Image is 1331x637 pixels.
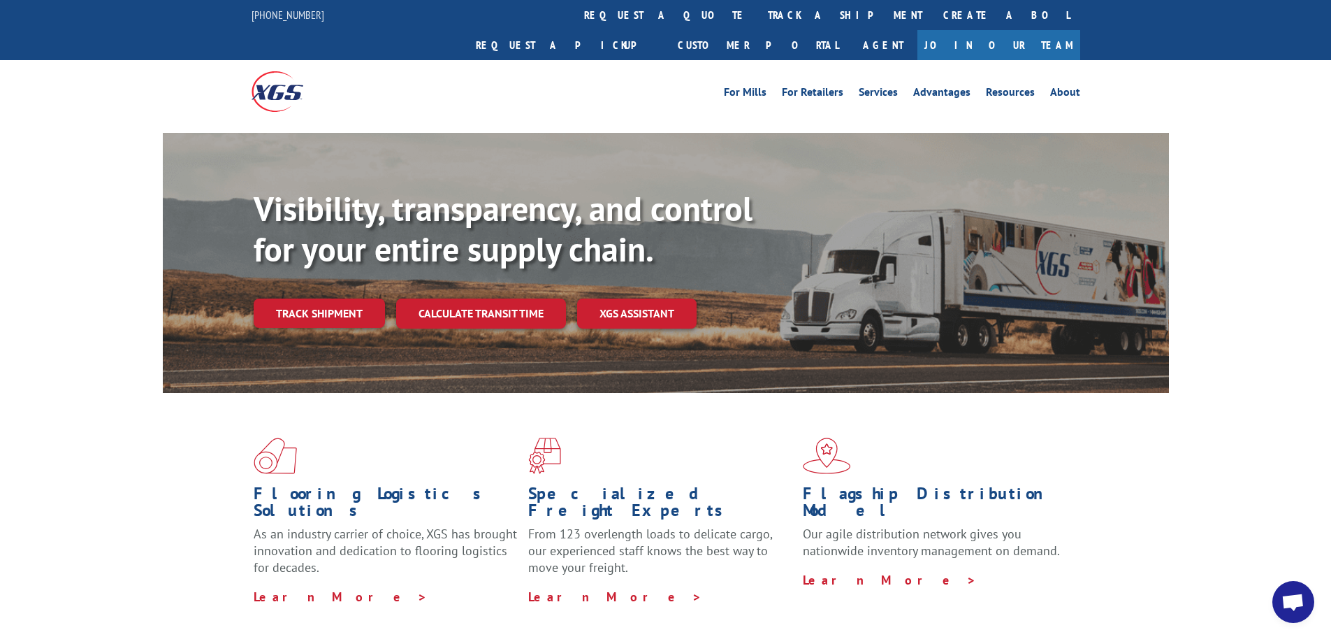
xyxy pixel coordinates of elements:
img: xgs-icon-total-supply-chain-intelligence-red [254,438,297,474]
a: Customer Portal [667,30,849,60]
h1: Specialized Freight Experts [528,485,792,526]
a: Join Our Team [917,30,1080,60]
a: Open chat [1272,581,1314,623]
b: Visibility, transparency, and control for your entire supply chain. [254,187,752,271]
a: Advantages [913,87,970,102]
a: For Mills [724,87,766,102]
img: xgs-icon-flagship-distribution-model-red [803,438,851,474]
a: Services [859,87,898,102]
a: About [1050,87,1080,102]
a: Learn More > [803,572,977,588]
span: As an industry carrier of choice, XGS has brought innovation and dedication to flooring logistics... [254,526,517,575]
a: Agent [849,30,917,60]
a: [PHONE_NUMBER] [252,8,324,22]
a: Track shipment [254,299,385,328]
a: For Retailers [782,87,843,102]
a: Learn More > [254,589,428,605]
a: XGS ASSISTANT [577,299,697,329]
h1: Flagship Distribution Model [803,485,1067,526]
a: Request a pickup [465,30,667,60]
span: Our agile distribution network gives you nationwide inventory management on demand. [803,526,1060,559]
a: Calculate transit time [396,299,566,329]
p: From 123 overlength loads to delicate cargo, our experienced staff knows the best way to move you... [528,526,792,588]
h1: Flooring Logistics Solutions [254,485,518,526]
a: Resources [986,87,1035,102]
a: Learn More > [528,589,702,605]
img: xgs-icon-focused-on-flooring-red [528,438,561,474]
